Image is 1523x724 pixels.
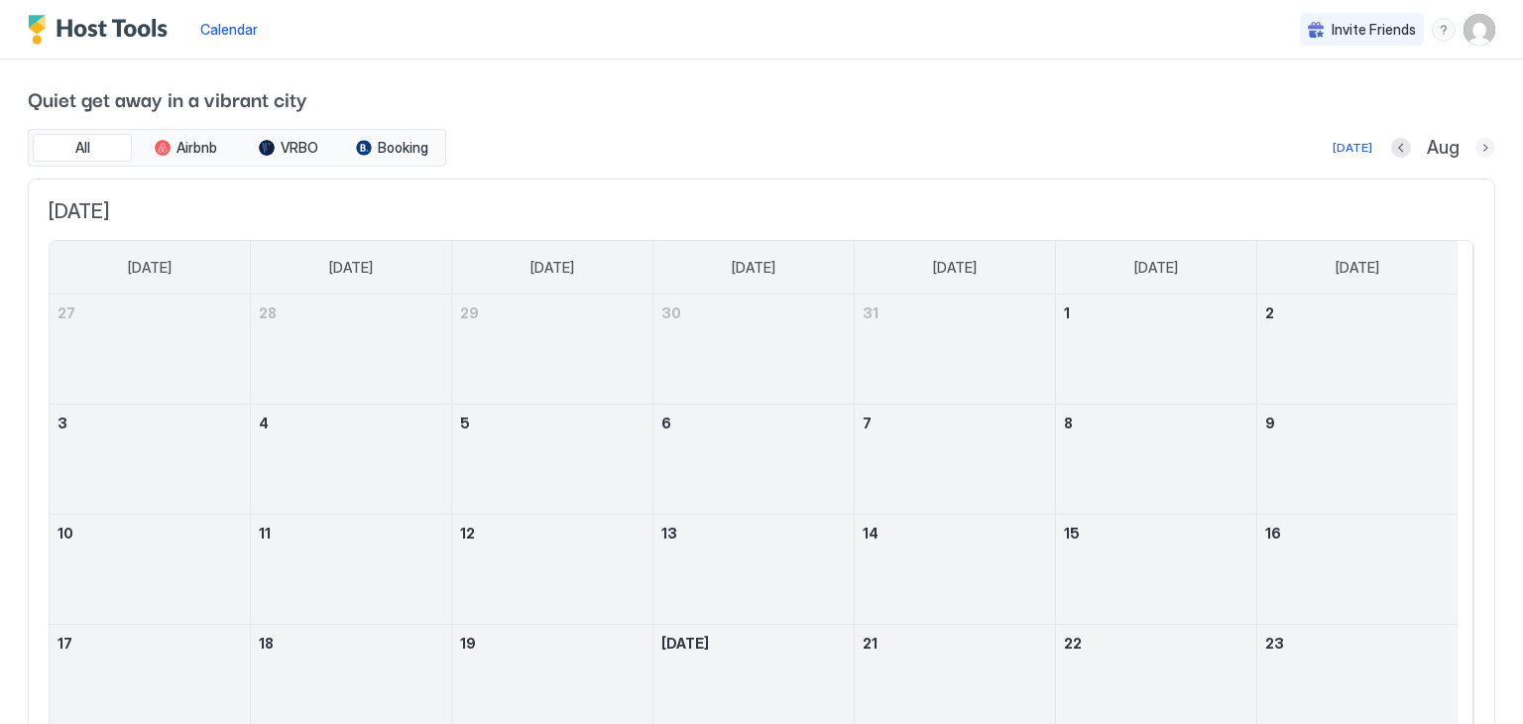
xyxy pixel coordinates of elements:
[259,415,269,431] span: 4
[259,525,271,542] span: 11
[653,515,854,551] a: August 13, 2025
[1056,295,1256,331] a: August 1, 2025
[50,295,250,331] a: July 27, 2025
[855,515,1055,551] a: August 14, 2025
[50,295,251,405] td: July 27, 2025
[251,405,452,515] td: August 4, 2025
[460,525,475,542] span: 12
[1475,138,1495,158] button: Next month
[128,259,172,277] span: [DATE]
[251,625,451,662] a: August 18, 2025
[452,295,652,331] a: July 29, 2025
[452,515,653,625] td: August 12, 2025
[50,625,250,662] a: August 17, 2025
[1064,525,1080,542] span: 15
[251,295,452,405] td: July 28, 2025
[1427,137,1460,160] span: Aug
[251,405,451,441] a: August 4, 2025
[511,241,594,295] a: Tuesday
[712,241,795,295] a: Wednesday
[855,625,1055,662] a: August 21, 2025
[50,405,250,441] a: August 3, 2025
[1064,415,1073,431] span: 8
[58,415,67,431] span: 3
[50,515,250,551] a: August 10, 2025
[1055,515,1256,625] td: August 15, 2025
[863,415,872,431] span: 7
[49,199,1474,224] span: [DATE]
[1114,241,1198,295] a: Friday
[329,259,373,277] span: [DATE]
[1391,138,1411,158] button: Previous month
[452,405,652,441] a: August 5, 2025
[1432,18,1456,42] div: menu
[1257,295,1458,331] a: August 2, 2025
[342,134,441,162] button: Booking
[28,15,176,45] a: Host Tools Logo
[653,295,855,405] td: July 30, 2025
[1134,259,1178,277] span: [DATE]
[50,405,251,515] td: August 3, 2025
[1265,415,1275,431] span: 9
[661,635,709,652] span: [DATE]
[1055,295,1256,405] td: August 1, 2025
[452,405,653,515] td: August 5, 2025
[913,241,996,295] a: Thursday
[1332,21,1416,39] span: Invite Friends
[200,19,258,40] a: Calendar
[58,635,72,652] span: 17
[176,139,217,157] span: Airbnb
[452,515,652,551] a: August 12, 2025
[855,295,1055,331] a: July 31, 2025
[1055,405,1256,515] td: August 8, 2025
[1256,295,1458,405] td: August 2, 2025
[530,259,574,277] span: [DATE]
[281,139,318,157] span: VRBO
[1265,304,1274,321] span: 2
[1336,259,1379,277] span: [DATE]
[259,635,274,652] span: 18
[1316,241,1399,295] a: Saturday
[1265,635,1284,652] span: 23
[378,139,428,157] span: Booking
[661,304,681,321] span: 30
[460,635,476,652] span: 19
[1257,515,1458,551] a: August 16, 2025
[452,625,652,662] a: August 19, 2025
[33,134,132,162] button: All
[259,304,277,321] span: 28
[653,515,855,625] td: August 13, 2025
[653,295,854,331] a: July 30, 2025
[1257,405,1458,441] a: August 9, 2025
[653,405,855,515] td: August 6, 2025
[460,304,479,321] span: 29
[251,515,451,551] a: August 11, 2025
[309,241,393,295] a: Monday
[855,405,1055,441] a: August 7, 2025
[863,304,879,321] span: 31
[1064,304,1070,321] span: 1
[251,295,451,331] a: July 28, 2025
[1056,515,1256,551] a: August 15, 2025
[136,134,235,162] button: Airbnb
[933,259,977,277] span: [DATE]
[1256,405,1458,515] td: August 9, 2025
[239,134,338,162] button: VRBO
[863,635,878,652] span: 21
[58,525,73,542] span: 10
[1464,14,1495,46] div: User profile
[200,21,258,38] span: Calendar
[854,405,1055,515] td: August 7, 2025
[732,259,775,277] span: [DATE]
[1256,515,1458,625] td: August 16, 2025
[75,139,90,157] span: All
[460,415,470,431] span: 5
[854,295,1055,405] td: July 31, 2025
[108,241,191,295] a: Sunday
[1056,625,1256,662] a: August 22, 2025
[1257,625,1458,662] a: August 23, 2025
[661,415,671,431] span: 6
[653,625,854,662] a: August 20, 2025
[661,525,677,542] span: 13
